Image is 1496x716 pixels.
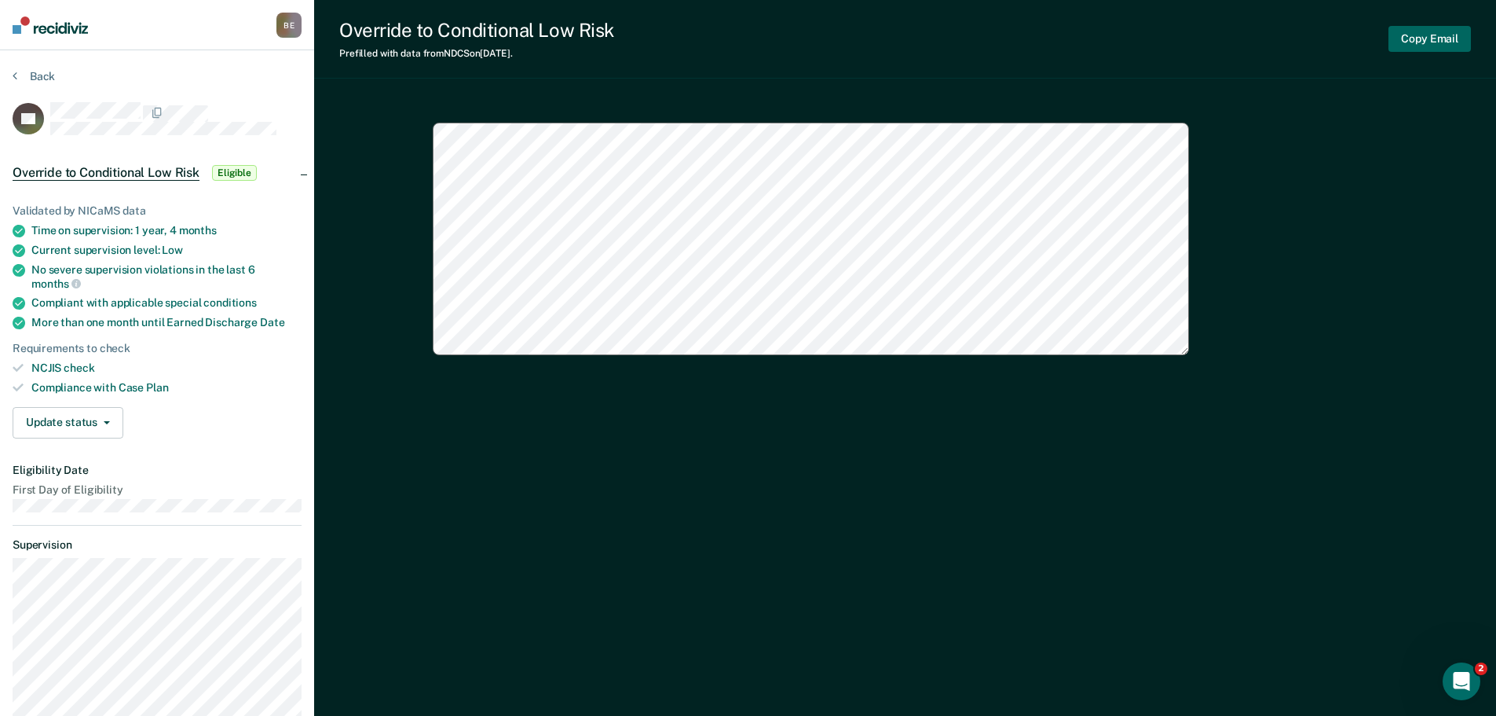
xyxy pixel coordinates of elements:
span: conditions [203,296,257,309]
div: Override to Conditional Low Risk [339,19,614,42]
div: More than one month until Earned Discharge [31,316,302,329]
div: Time on supervision: 1 year, 4 [31,224,302,237]
span: months [31,277,81,290]
button: Copy Email [1388,26,1471,52]
div: Validated by NICaMS data [13,204,302,218]
button: Update status [13,407,123,439]
div: NCJIS [31,362,302,375]
img: Recidiviz [13,17,88,34]
span: Low [162,244,183,256]
dt: Eligibility Date [13,464,302,477]
span: 2 [1475,663,1487,675]
div: No severe supervision violations in the last 6 [31,263,302,290]
span: Date [260,316,284,329]
iframe: Intercom live chat [1443,663,1480,700]
span: check [64,362,94,374]
span: Eligible [212,165,257,181]
div: Prefilled with data from NDCS on [DATE] . [339,48,614,59]
dt: First Day of Eligibility [13,483,302,497]
div: Current supervision level: [31,244,302,257]
span: months [179,224,217,237]
div: Compliance with Case [31,381,302,395]
span: Override to Conditional Low Risk [13,165,199,181]
dt: Supervision [13,538,302,552]
div: Compliant with applicable special [31,296,302,310]
div: Requirements to check [13,342,302,355]
button: Back [13,69,55,83]
button: BE [276,13,302,38]
div: B E [276,13,302,38]
span: Plan [146,381,168,394]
